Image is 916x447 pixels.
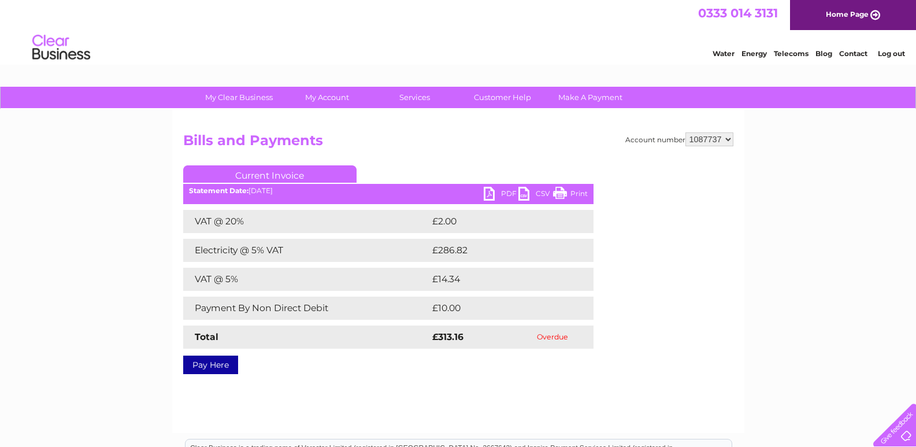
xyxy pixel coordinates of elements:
td: Payment By Non Direct Debit [183,297,429,320]
strong: Total [195,331,218,342]
a: Make A Payment [543,87,638,108]
a: Water [713,49,735,58]
td: £286.82 [429,239,573,262]
td: Overdue [511,326,594,349]
b: Statement Date: [189,186,249,195]
div: Account number [625,132,733,146]
a: Current Invoice [183,165,357,183]
a: My Clear Business [191,87,287,108]
td: £14.34 [429,268,569,291]
a: CSV [518,187,553,204]
td: £10.00 [429,297,570,320]
a: Telecoms [774,49,809,58]
a: PDF [484,187,518,204]
a: Contact [839,49,867,58]
div: [DATE] [183,187,594,195]
td: £2.00 [429,210,567,233]
a: Print [553,187,588,204]
a: Log out [878,49,905,58]
h2: Bills and Payments [183,132,733,154]
div: Clear Business is a trading name of Verastar Limited (registered in [GEOGRAPHIC_DATA] No. 3667643... [186,6,732,56]
td: Electricity @ 5% VAT [183,239,429,262]
a: Blog [815,49,832,58]
a: Customer Help [455,87,550,108]
a: Energy [741,49,767,58]
a: Pay Here [183,356,238,374]
img: logo.png [32,30,91,65]
a: Services [367,87,462,108]
td: VAT @ 20% [183,210,429,233]
td: VAT @ 5% [183,268,429,291]
a: My Account [279,87,374,108]
a: 0333 014 3131 [698,6,778,20]
strong: £313.16 [432,331,463,342]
